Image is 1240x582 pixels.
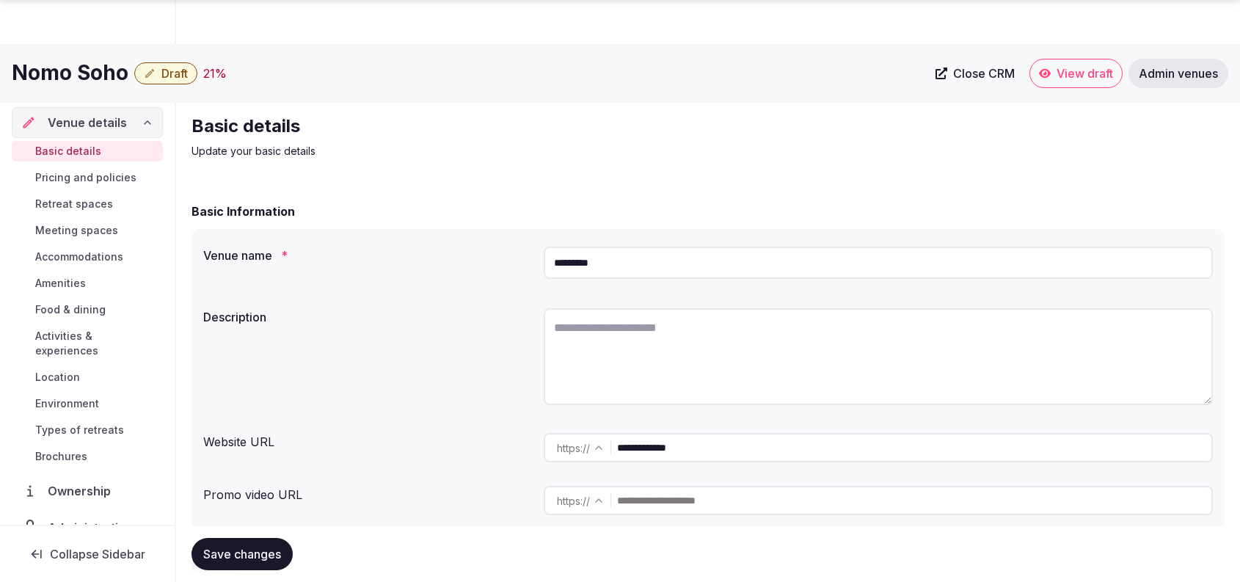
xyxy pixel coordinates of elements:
[12,141,163,161] a: Basic details
[192,203,295,220] h2: Basic Information
[12,194,163,214] a: Retreat spaces
[35,250,123,264] span: Accommodations
[50,547,145,561] span: Collapse Sidebar
[35,449,87,464] span: Brochures
[203,311,532,323] label: Description
[35,396,99,411] span: Environment
[927,59,1024,88] a: Close CRM
[12,299,163,320] a: Food & dining
[192,538,293,570] button: Save changes
[1029,59,1123,88] a: View draft
[12,446,163,467] a: Brochures
[1139,66,1218,81] span: Admin venues
[35,302,106,317] span: Food & dining
[35,329,157,358] span: Activities & experiences
[203,547,281,561] span: Save changes
[35,170,136,185] span: Pricing and policies
[35,223,118,238] span: Meeting spaces
[12,393,163,414] a: Environment
[48,114,127,131] span: Venue details
[48,482,117,500] span: Ownership
[192,114,685,138] h2: Basic details
[203,65,227,82] div: 21 %
[35,423,124,437] span: Types of retreats
[35,144,101,159] span: Basic details
[12,538,163,570] button: Collapse Sidebar
[1128,59,1228,88] a: Admin venues
[953,66,1015,81] span: Close CRM
[12,59,128,87] h1: Nomo Soho
[203,250,532,261] label: Venue name
[35,370,80,385] span: Location
[134,62,197,84] button: Draft
[12,220,163,241] a: Meeting spaces
[12,420,163,440] a: Types of retreats
[35,276,86,291] span: Amenities
[12,273,163,294] a: Amenities
[12,476,163,506] a: Ownership
[12,512,163,543] a: Administration
[192,144,685,159] p: Update your basic details
[12,326,163,361] a: Activities & experiences
[203,427,532,451] div: Website URL
[12,247,163,267] a: Accommodations
[1057,66,1113,81] span: View draft
[35,197,113,211] span: Retreat spaces
[48,519,139,536] span: Administration
[203,65,227,82] button: 21%
[203,480,532,503] div: Promo video URL
[12,367,163,388] a: Location
[12,167,163,188] a: Pricing and policies
[161,66,188,81] span: Draft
